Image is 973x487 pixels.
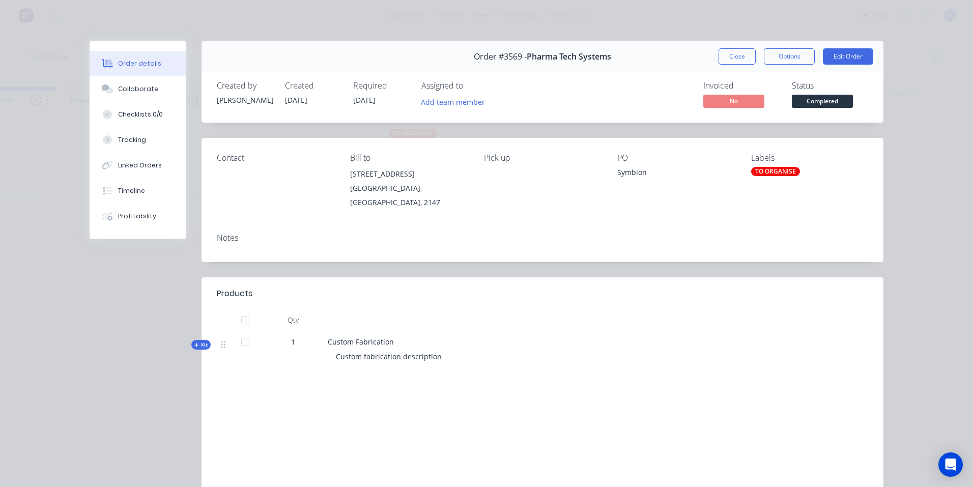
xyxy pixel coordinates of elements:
button: Add team member [421,95,491,108]
div: [PERSON_NAME] [217,95,273,105]
div: TO ORGANISE [751,167,800,176]
button: Profitability [90,204,186,229]
span: [DATE] [285,95,307,105]
div: Contact [217,153,334,163]
div: Bill to [350,153,467,163]
div: Timeline [118,186,145,195]
div: Checklists 0/0 [118,110,163,119]
button: Close [719,48,756,65]
div: [STREET_ADDRESS][GEOGRAPHIC_DATA], [GEOGRAPHIC_DATA], 2147 [350,167,467,210]
div: Notes [217,233,868,243]
div: Linked Orders [118,161,162,170]
div: Required [353,81,409,91]
div: Collaborate [118,84,158,94]
button: Edit Order [823,48,873,65]
div: Invoiced [703,81,780,91]
button: Timeline [90,178,186,204]
span: Completed [792,95,853,107]
button: Tracking [90,127,186,153]
div: Assigned to [421,81,523,91]
span: Order #3569 - [474,52,527,62]
div: Qty [263,310,324,330]
button: Order details [90,51,186,76]
button: Checklists 0/0 [90,102,186,127]
div: Order details [118,59,161,68]
div: [STREET_ADDRESS] [350,167,467,181]
button: Add team member [416,95,491,108]
div: Open Intercom Messenger [938,452,963,477]
div: Created [285,81,341,91]
div: Labels [751,153,868,163]
span: No [703,95,764,107]
span: Pharma Tech Systems [527,52,611,62]
span: Custom fabrication description [336,352,442,361]
button: Options [764,48,815,65]
span: Kit [194,341,208,349]
span: [DATE] [353,95,376,105]
div: Profitability [118,212,156,221]
div: PO [617,153,734,163]
span: 1 [291,336,295,347]
div: Status [792,81,868,91]
div: Pick up [484,153,601,163]
div: Symbion [617,167,734,181]
button: Collaborate [90,76,186,102]
div: [GEOGRAPHIC_DATA], [GEOGRAPHIC_DATA], 2147 [350,181,467,210]
div: Kit [191,340,211,350]
button: Completed [792,95,853,110]
div: Tracking [118,135,146,145]
span: Custom Fabrication [328,337,394,347]
div: Created by [217,81,273,91]
div: Products [217,288,252,300]
button: Linked Orders [90,153,186,178]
